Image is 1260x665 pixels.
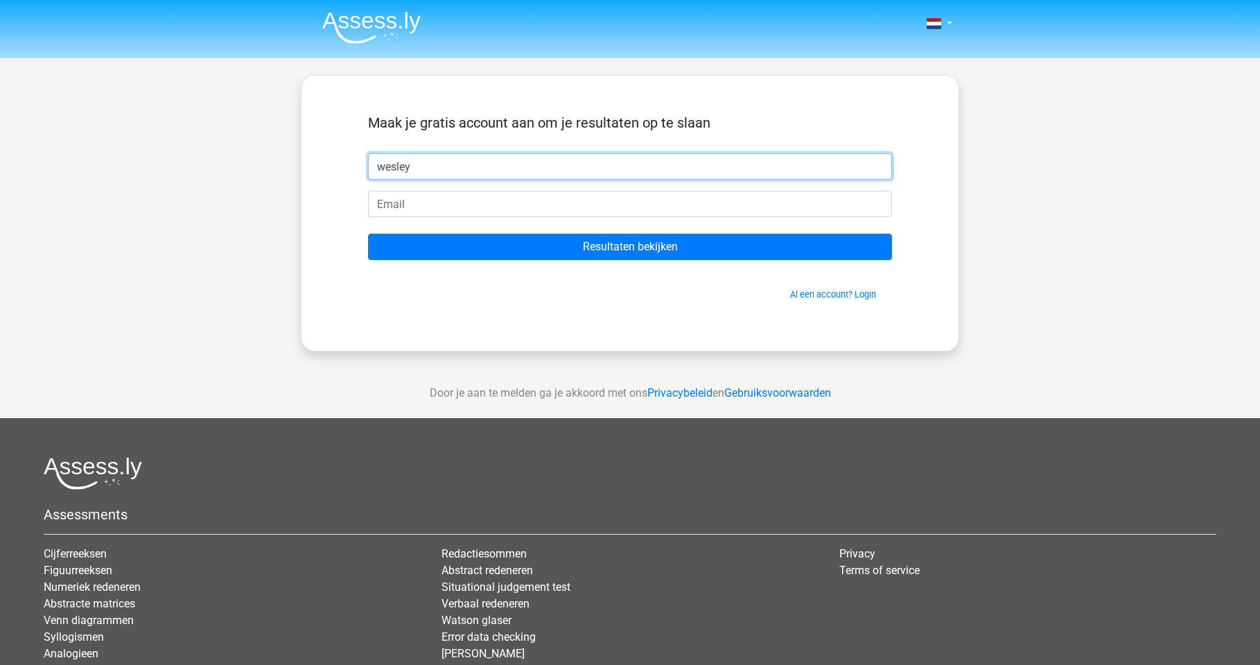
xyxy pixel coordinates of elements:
a: Abstracte matrices [44,597,135,610]
a: Figuurreeksen [44,564,112,577]
a: Analogieen [44,647,98,660]
a: Numeriek redeneren [44,580,141,594]
a: Privacybeleid [647,386,712,399]
a: Error data checking [441,630,536,644]
a: Watson glaser [441,614,511,627]
a: Al een account? Login [790,289,876,300]
input: Voornaam [368,153,892,180]
a: Syllogismen [44,630,104,644]
a: Privacy [839,547,875,560]
a: Abstract redeneren [441,564,533,577]
h5: Maak je gratis account aan om je resultaten op te slaan [368,114,892,131]
img: Assessly [322,11,421,44]
a: Cijferreeksen [44,547,107,560]
a: [PERSON_NAME] [441,647,525,660]
img: Assessly logo [44,457,142,490]
a: Redactiesommen [441,547,527,560]
input: Resultaten bekijken [368,234,892,260]
h5: Assessments [44,506,1216,523]
a: Verbaal redeneren [441,597,530,610]
input: Email [368,191,892,217]
a: Terms of service [839,564,920,577]
a: Situational judgement test [441,580,570,594]
a: Venn diagrammen [44,614,134,627]
a: Gebruiksvoorwaarden [724,386,831,399]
